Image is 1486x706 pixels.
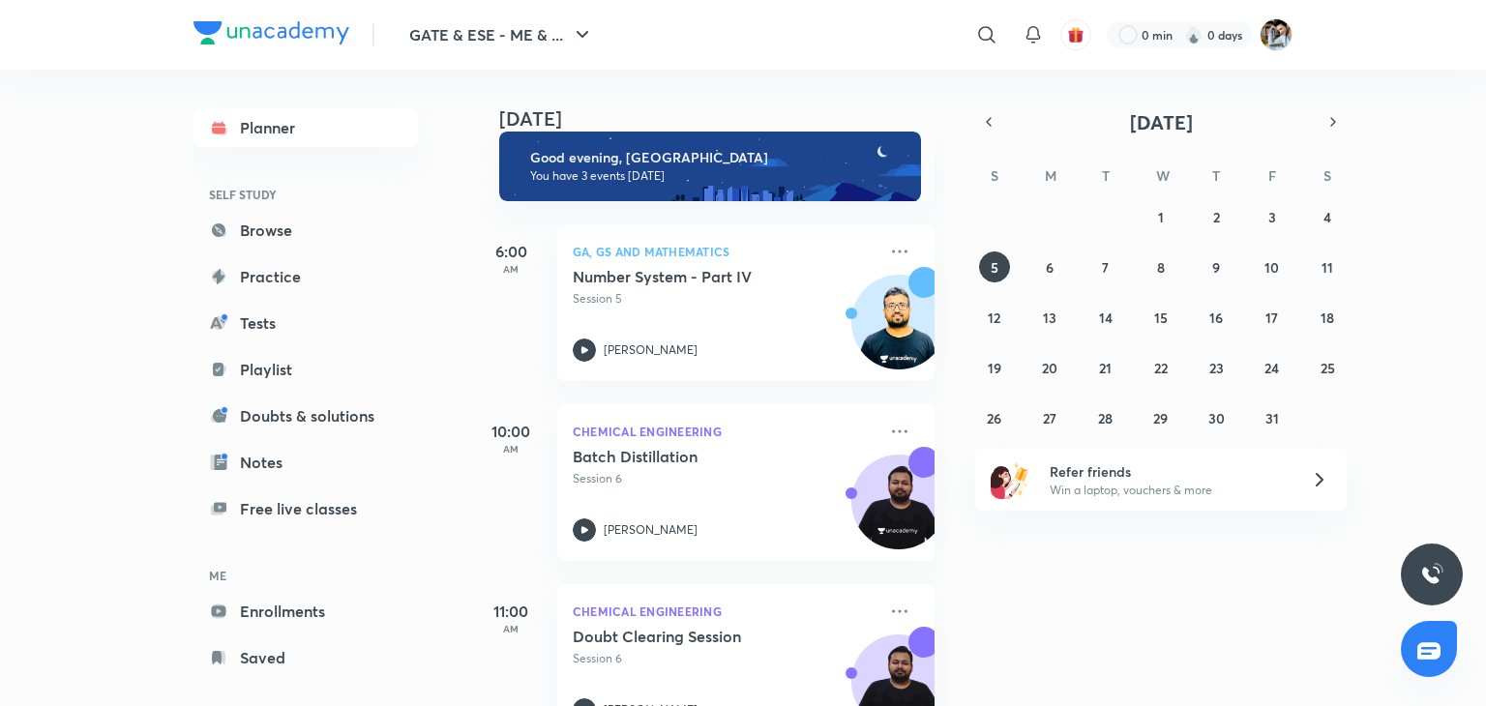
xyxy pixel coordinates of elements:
[1201,402,1232,433] button: October 30, 2025
[1090,302,1121,333] button: October 14, 2025
[1102,166,1110,185] abbr: Tuesday
[979,251,1010,282] button: October 5, 2025
[1045,166,1056,185] abbr: Monday
[1090,251,1121,282] button: October 7, 2025
[1268,166,1276,185] abbr: Friday
[193,592,418,631] a: Enrollments
[193,21,349,44] img: Company Logo
[472,420,550,443] h5: 10:00
[193,21,349,49] a: Company Logo
[193,443,418,482] a: Notes
[1257,302,1288,333] button: October 17, 2025
[979,402,1010,433] button: October 26, 2025
[573,600,877,623] p: Chemical Engineering
[1043,409,1056,427] abbr: October 27, 2025
[573,627,814,646] h5: Doubt Clearing Session
[979,352,1010,383] button: October 19, 2025
[1213,208,1220,226] abbr: October 2, 2025
[1050,461,1288,482] h6: Refer friends
[991,258,998,277] abbr: October 5, 2025
[1312,251,1343,282] button: October 11, 2025
[1257,402,1288,433] button: October 31, 2025
[530,149,904,166] h6: Good evening, [GEOGRAPHIC_DATA]
[193,304,418,342] a: Tests
[991,166,998,185] abbr: Sunday
[530,168,904,184] p: You have 3 events [DATE]
[987,409,1001,427] abbr: October 26, 2025
[1257,251,1288,282] button: October 10, 2025
[1099,359,1112,377] abbr: October 21, 2025
[472,600,550,623] h5: 11:00
[193,350,418,389] a: Playlist
[1043,309,1056,327] abbr: October 13, 2025
[604,341,698,359] p: [PERSON_NAME]
[1090,352,1121,383] button: October 21, 2025
[1265,309,1278,327] abbr: October 17, 2025
[1098,409,1113,427] abbr: October 28, 2025
[1099,309,1113,327] abbr: October 14, 2025
[1034,302,1065,333] button: October 13, 2025
[988,309,1000,327] abbr: October 12, 2025
[1312,352,1343,383] button: October 25, 2025
[1321,359,1335,377] abbr: October 25, 2025
[193,211,418,250] a: Browse
[573,267,814,286] h5: Number System - Part IV
[1145,251,1176,282] button: October 8, 2025
[1154,309,1168,327] abbr: October 15, 2025
[1067,26,1085,44] img: avatar
[1321,309,1334,327] abbr: October 18, 2025
[1034,402,1065,433] button: October 27, 2025
[1312,201,1343,232] button: October 4, 2025
[1201,352,1232,383] button: October 23, 2025
[1158,208,1164,226] abbr: October 1, 2025
[1265,409,1279,427] abbr: October 31, 2025
[499,107,954,131] h4: [DATE]
[1042,359,1057,377] abbr: October 20, 2025
[1312,302,1343,333] button: October 18, 2025
[573,240,877,263] p: GA, GS and Mathematics
[1268,208,1276,226] abbr: October 3, 2025
[1145,201,1176,232] button: October 1, 2025
[472,263,550,275] p: AM
[472,623,550,634] p: AM
[1323,166,1331,185] abbr: Saturday
[1264,359,1279,377] abbr: October 24, 2025
[1145,352,1176,383] button: October 22, 2025
[1154,359,1168,377] abbr: October 22, 2025
[1257,201,1288,232] button: October 3, 2025
[1130,109,1193,135] span: [DATE]
[1145,302,1176,333] button: October 15, 2025
[472,443,550,455] p: AM
[1156,166,1170,185] abbr: Wednesday
[1201,302,1232,333] button: October 16, 2025
[193,257,418,296] a: Practice
[193,178,418,211] h6: SELF STUDY
[604,521,698,539] p: [PERSON_NAME]
[193,559,418,592] h6: ME
[1212,166,1220,185] abbr: Thursday
[573,650,877,667] p: Session 6
[398,15,606,54] button: GATE & ESE - ME & ...
[1322,258,1333,277] abbr: October 11, 2025
[1201,201,1232,232] button: October 2, 2025
[1208,409,1225,427] abbr: October 30, 2025
[988,359,1001,377] abbr: October 19, 2025
[991,460,1029,499] img: referral
[1034,352,1065,383] button: October 20, 2025
[1323,208,1331,226] abbr: October 4, 2025
[1184,25,1204,44] img: streak
[1002,108,1320,135] button: [DATE]
[1209,359,1224,377] abbr: October 23, 2025
[1260,18,1293,51] img: Suraj Das
[1420,563,1443,586] img: ttu
[193,397,418,435] a: Doubts & solutions
[979,302,1010,333] button: October 12, 2025
[1157,258,1165,277] abbr: October 8, 2025
[193,108,418,147] a: Planner
[852,465,945,558] img: Avatar
[1060,19,1091,50] button: avatar
[1090,402,1121,433] button: October 28, 2025
[472,240,550,263] h5: 6:00
[1264,258,1279,277] abbr: October 10, 2025
[1257,352,1288,383] button: October 24, 2025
